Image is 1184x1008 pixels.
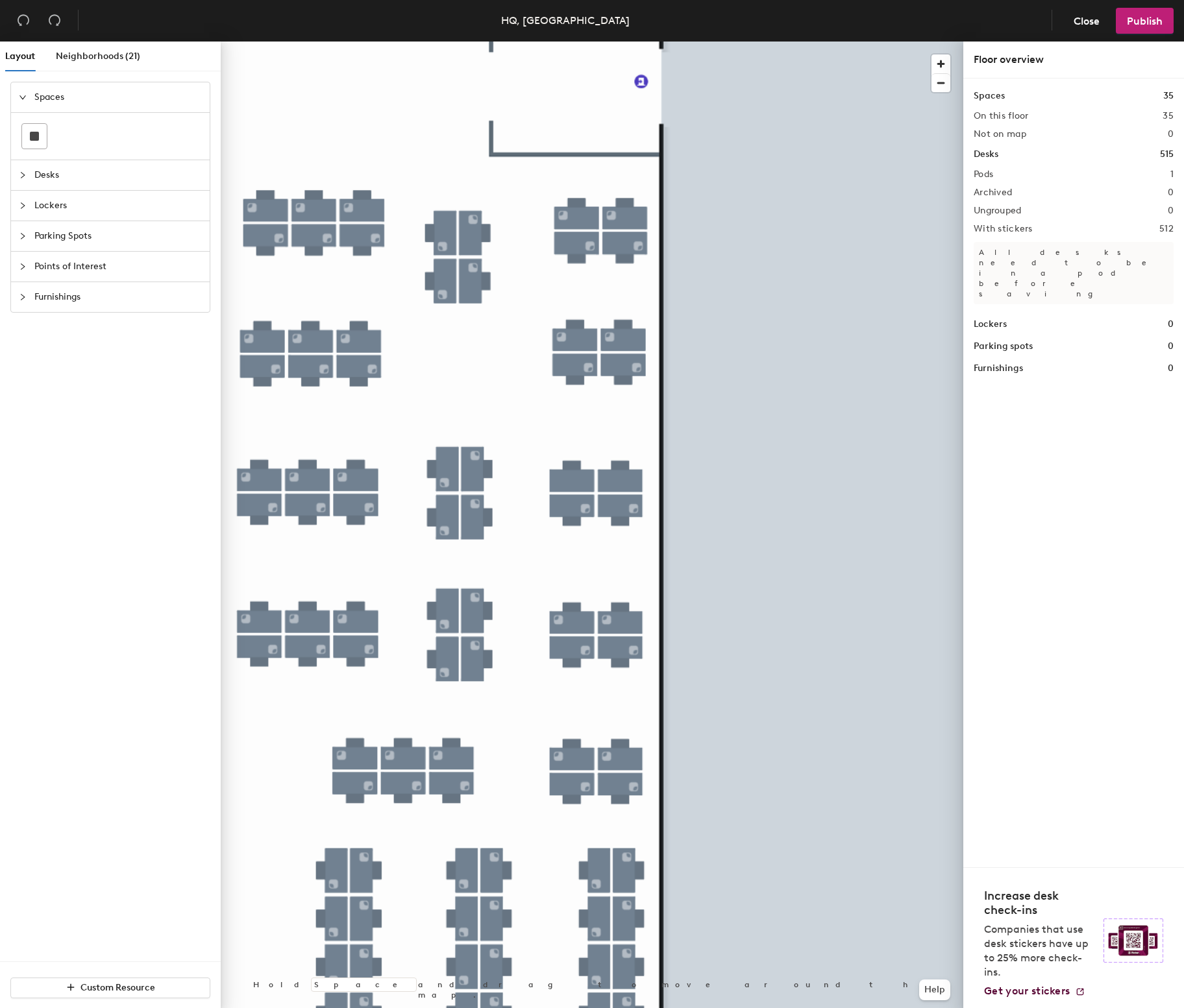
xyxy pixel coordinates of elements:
h2: Not on map [974,129,1026,139]
button: Help [919,979,950,1000]
h2: On this floor [974,111,1029,121]
button: Undo (⌘ + Z) [10,8,36,34]
h2: 35 [1163,111,1174,121]
span: Publish [1127,15,1163,27]
div: HQ, [GEOGRAPHIC_DATA] [501,12,630,29]
span: Spaces [34,82,202,112]
span: Parking Spots [34,221,202,251]
h2: Ungrouped [974,206,1022,216]
span: Layout [5,51,35,62]
button: Publish [1116,8,1174,34]
span: Desks [34,160,202,190]
h1: 0 [1168,361,1174,376]
span: collapsed [19,202,27,210]
h1: 0 [1168,317,1174,331]
h4: Increase desk check-ins [984,889,1096,917]
h2: Pods [974,169,993,180]
h2: 0 [1168,206,1174,216]
div: Floor overview [974,52,1174,67]
span: Custom Resource [80,982,155,993]
button: Custom Resource [10,978,210,998]
span: Furnishings [34,282,202,312]
h1: 515 [1160,147,1174,162]
p: All desks need to be in a pod before saving [974,242,1174,304]
span: Points of Interest [34,252,202,282]
span: Neighborhoods (21) [56,51,140,62]
img: Sticker logo [1104,918,1163,963]
h1: Lockers [974,317,1007,331]
span: expanded [19,93,27,101]
span: collapsed [19,293,27,301]
button: Close [1063,8,1111,34]
h2: 1 [1170,169,1174,180]
p: Companies that use desk stickers have up to 25% more check-ins. [984,922,1096,979]
a: Get your stickers [984,985,1085,998]
h2: 512 [1159,224,1174,234]
h2: 0 [1168,129,1174,139]
span: Lockers [34,191,202,221]
h2: With stickers [974,224,1033,234]
span: Get your stickers [984,985,1070,997]
span: collapsed [19,171,27,179]
h1: Parking spots [974,339,1033,354]
h1: 35 [1163,89,1174,103]
span: Close [1074,15,1100,27]
span: collapsed [19,232,27,240]
h2: 0 [1168,187,1174,198]
span: collapsed [19,263,27,270]
h1: 0 [1168,339,1174,354]
h2: Archived [974,187,1012,198]
h1: Desks [974,147,998,162]
button: Redo (⌘ + ⇧ + Z) [42,8,68,34]
h1: Spaces [974,89,1005,103]
h1: Furnishings [974,361,1023,376]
